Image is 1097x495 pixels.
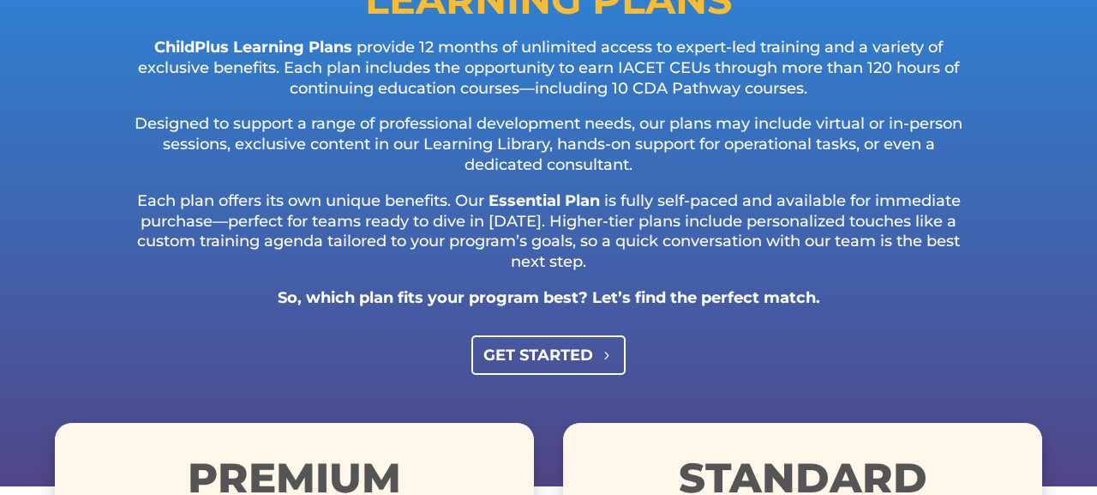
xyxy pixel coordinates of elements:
strong: So, which plan fits your program best? Let’s find the perfect match. [278,288,820,307]
p: Designed to support a range of professional development needs, our plans may include virtual or i... [123,114,974,190]
strong: ChildPlus Learning Plans [154,38,352,57]
strong: Essential Plan [489,191,600,210]
p: Each plan offers its own unique benefits. Our is fully self-paced and available for immediate pur... [123,191,974,288]
a: GET STARTED [471,335,626,374]
p: provide 12 months of unlimited access to expert-led training and a variety of exclusive benefits.... [123,38,974,114]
